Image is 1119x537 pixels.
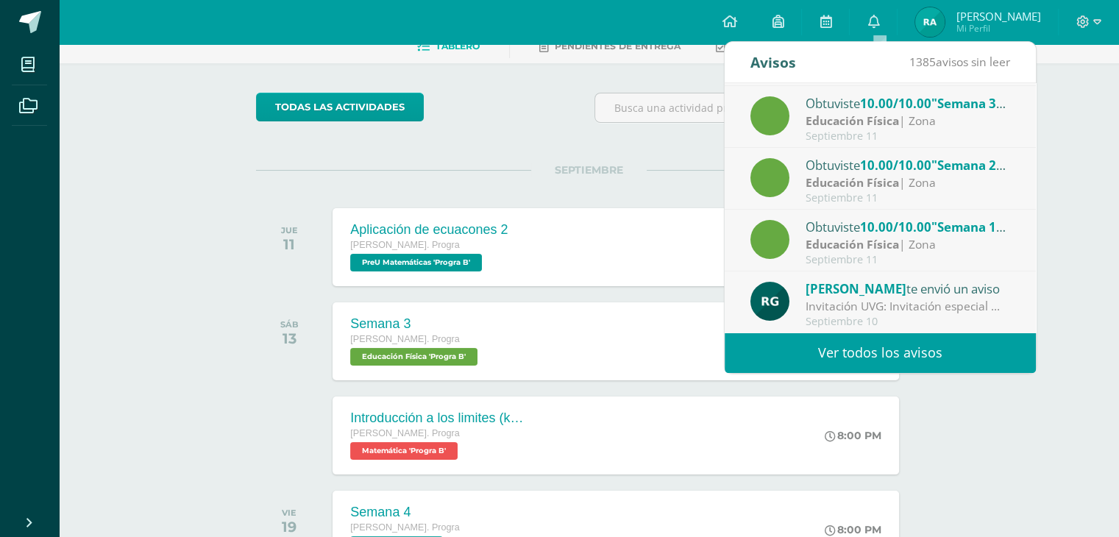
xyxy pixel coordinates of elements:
[806,280,906,297] span: [PERSON_NAME]
[806,155,1010,174] div: Obtuviste en
[256,93,424,121] a: todas las Actividades
[750,42,796,82] div: Avisos
[860,218,931,235] span: 10.00/10.00
[915,7,945,37] img: 0737a3b2d64831eadad20261ff3a3507.png
[931,95,1006,112] span: "Semana 3"
[281,235,298,253] div: 11
[281,225,298,235] div: JUE
[282,508,296,518] div: VIE
[750,282,789,321] img: 24ef3269677dd7dd963c57b86ff4a022.png
[825,429,881,442] div: 8:00 PM
[595,93,921,122] input: Busca una actividad próxima aquí...
[350,316,481,332] div: Semana 3
[555,40,681,51] span: Pendientes de entrega
[806,316,1010,328] div: Septiembre 10
[909,54,1010,70] span: avisos sin leer
[350,240,459,250] span: [PERSON_NAME]. Progra
[806,298,1010,315] div: Invitación UVG: Invitación especial ✨ El programa Mujeres en Ingeniería – Virtual de la Universid...
[350,254,482,271] span: PreU Matemáticas 'Progra B'
[806,217,1010,236] div: Obtuviste en
[350,442,458,460] span: Matemática 'Progra B'
[350,410,527,426] div: Introducción a los limites (khan)
[931,157,1006,174] span: "Semana 2"
[806,130,1010,143] div: Septiembre 11
[806,174,899,191] strong: Educación Física
[860,157,931,174] span: 10.00/10.00
[806,174,1010,191] div: | Zona
[350,348,477,366] span: Educación Física 'Progra B'
[280,330,299,347] div: 13
[417,35,480,58] a: Tablero
[806,236,1010,253] div: | Zona
[436,40,480,51] span: Tablero
[806,279,1010,298] div: te envió un aviso
[280,319,299,330] div: SÁB
[806,93,1010,113] div: Obtuviste en
[531,163,647,177] span: SEPTIEMBRE
[909,54,936,70] span: 1385
[350,334,459,344] span: [PERSON_NAME]. Progra
[860,95,931,112] span: 10.00/10.00
[716,35,797,58] a: Entregadas
[806,192,1010,205] div: Septiembre 11
[350,222,508,238] div: Aplicación de ecuacones 2
[350,522,459,533] span: [PERSON_NAME]. Progra
[956,22,1040,35] span: Mi Perfil
[282,518,296,536] div: 19
[350,428,459,438] span: [PERSON_NAME]. Progra
[806,236,899,252] strong: Educación Física
[725,332,1036,373] a: Ver todos los avisos
[931,218,1006,235] span: "Semana 1"
[806,113,899,129] strong: Educación Física
[350,505,459,520] div: Semana 4
[825,523,881,536] div: 8:00 PM
[956,9,1040,24] span: [PERSON_NAME]
[806,113,1010,129] div: | Zona
[539,35,681,58] a: Pendientes de entrega
[806,254,1010,266] div: Septiembre 11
